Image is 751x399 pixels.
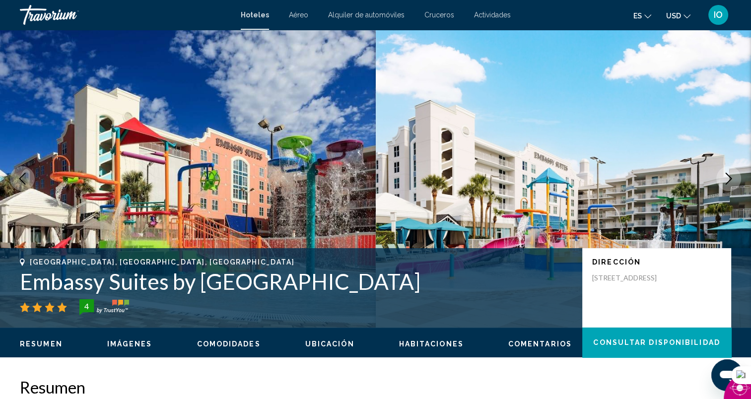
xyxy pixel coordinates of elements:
[592,273,672,282] p: [STREET_ADDRESS]
[399,340,464,348] span: Habitaciones
[107,340,152,348] span: Imágenes
[76,300,96,312] div: 4
[593,339,720,347] span: Consultar disponibilidad
[289,11,308,19] a: Aéreo
[305,339,354,348] button: Ubicación
[711,359,743,391] iframe: Botón para iniciar la ventana de mensajería
[20,5,231,25] a: Travorium
[592,258,721,266] p: Dirección
[20,268,572,294] h1: Embassy Suites by [GEOGRAPHIC_DATA]
[197,339,261,348] button: Comodidades
[20,339,63,348] button: Resumen
[666,8,690,23] button: Change currency
[305,340,354,348] span: Ubicación
[20,377,731,397] h2: Resumen
[79,299,129,315] img: trustyou-badge-hor.svg
[107,339,152,348] button: Imágenes
[716,166,741,191] button: Next image
[705,4,731,25] button: User Menu
[328,11,405,19] a: Alquiler de automóviles
[241,11,269,19] a: Hoteles
[474,11,511,19] a: Actividades
[10,166,35,191] button: Previous image
[399,339,464,348] button: Habitaciones
[508,340,572,348] span: Comentarios
[714,10,723,20] span: IO
[424,11,454,19] a: Cruceros
[666,12,681,20] span: USD
[582,328,731,357] button: Consultar disponibilidad
[20,340,63,348] span: Resumen
[633,8,651,23] button: Change language
[30,258,294,266] span: [GEOGRAPHIC_DATA], [GEOGRAPHIC_DATA], [GEOGRAPHIC_DATA]
[508,339,572,348] button: Comentarios
[633,12,642,20] span: es
[197,340,261,348] span: Comodidades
